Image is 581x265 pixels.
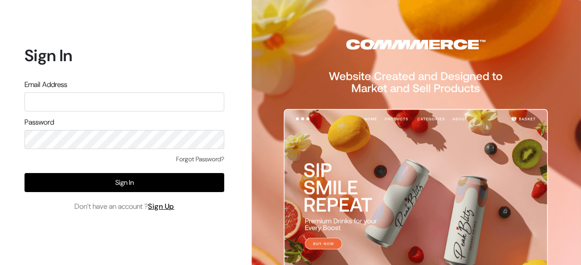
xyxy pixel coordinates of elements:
h1: Sign In [25,46,224,65]
a: Sign Up [148,202,174,211]
span: Don’t have an account ? [74,201,174,212]
a: Forgot Password? [176,154,224,164]
button: Sign In [25,173,224,192]
label: Email Address [25,79,67,90]
label: Password [25,117,54,128]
